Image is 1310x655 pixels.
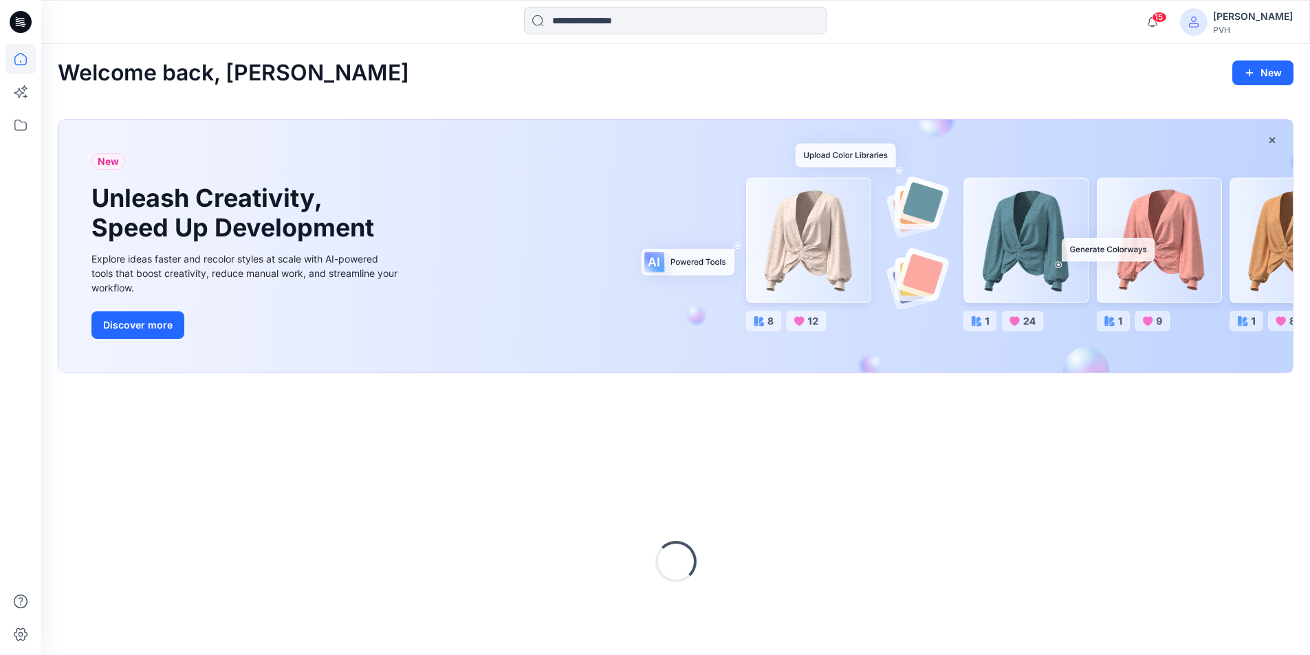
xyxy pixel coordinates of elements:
[91,311,184,339] button: Discover more
[98,153,119,170] span: New
[1213,25,1293,35] div: PVH
[1152,12,1167,23] span: 15
[1232,60,1293,85] button: New
[58,60,409,86] h2: Welcome back, [PERSON_NAME]
[91,184,380,243] h1: Unleash Creativity, Speed Up Development
[91,252,401,295] div: Explore ideas faster and recolor styles at scale with AI-powered tools that boost creativity, red...
[1213,8,1293,25] div: [PERSON_NAME]
[1188,16,1199,27] svg: avatar
[91,311,401,339] a: Discover more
